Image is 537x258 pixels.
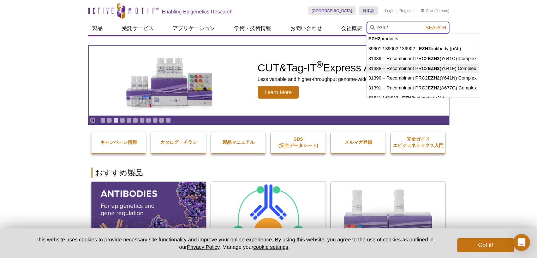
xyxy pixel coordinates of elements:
a: メルマガ登録 [331,132,386,153]
a: Register [399,8,414,13]
a: Go to slide 10 [159,118,164,123]
li: 31391 – Recombinant PRC2 (A677G) Complex [366,83,478,93]
strong: 完全ガイド エピジェネティクス入門 [393,136,443,148]
strong: EZH2 [368,36,380,41]
a: CUT&Tag-IT Express Assay Kit CUT&Tag-IT®Express Assay Kit Less variable and higher-throughput gen... [89,46,449,116]
a: Go to slide 2 [107,118,112,123]
span: Search [425,25,446,30]
article: CUT&Tag-IT Express Assay Kit [89,46,449,116]
li: 31389 – Recombinant PRC2 (Y641C) Complex [366,54,478,64]
strong: キャンペーン情報 [100,140,137,145]
li: 39901 / 39002 / 39902 – antibody (pAb) [366,44,478,54]
a: キャンペーン情報 [91,132,146,153]
a: Go to slide 8 [146,118,151,123]
h2: おすすめ製品 [91,168,446,178]
button: cookie settings [253,244,288,250]
a: Go to slide 7 [139,118,145,123]
a: 製品 [88,22,107,35]
li: (0 items) [421,6,449,15]
img: All Antibodies [91,182,206,251]
strong: EZH2 [402,95,414,100]
a: 会社概要 [337,22,366,35]
a: Go to slide 9 [153,118,158,123]
sup: ® [316,59,323,69]
strong: EZH2 [428,85,440,90]
img: ChIC/CUT&RUN Assay Kit [211,182,326,251]
a: アプリケーション [168,22,219,35]
strong: EZH2 [428,66,440,71]
a: Login [385,8,394,13]
a: 製品マニュアル [211,132,266,153]
a: Privacy Policy [187,244,219,250]
h2: Enabling Epigenetics Research [162,8,233,15]
li: 31390 – Recombinant PRC2 (Y641N) Complex [366,73,478,83]
img: Your Cart [421,8,424,12]
a: カタログ・チラシ [151,132,206,153]
button: Got it! [457,238,514,252]
strong: EZH2 [428,75,440,81]
a: Toggle autoplay [90,118,95,123]
img: CUT&Tag-IT Express Assay Kit [111,42,228,119]
a: Go to slide 4 [120,118,125,123]
strong: SDS (安全データシート) [278,136,318,148]
strong: メルマガ登録 [344,140,372,145]
img: DNA Library Prep Kit for Illumina [331,182,445,251]
span: Learn More [258,86,299,99]
input: Keyword, Cat. No. [366,22,449,34]
a: 受託サービス [118,22,158,35]
li: 31388 – Recombinant PRC2 (Y641F) Complex [366,64,478,74]
a: 日本語 [359,6,378,15]
li: products [366,34,478,44]
a: [GEOGRAPHIC_DATA] [308,6,356,15]
a: SDS(安全データシート) [271,129,326,156]
a: お問い合わせ [286,22,326,35]
a: Go to slide 11 [166,118,171,123]
button: Search [423,24,448,31]
p: This website uses cookies to provide necessary site functionality and improve your online experie... [23,236,446,251]
a: Go to slide 3 [113,118,119,123]
a: Go to slide 5 [126,118,132,123]
a: Go to slide 1 [100,118,106,123]
strong: EZH2 [428,56,440,61]
strong: 製品マニュアル [222,140,255,145]
a: 完全ガイドエピジェネティクス入門 [391,129,446,156]
div: Open Intercom Messenger [513,234,530,251]
a: Go to slide 6 [133,118,138,123]
p: Less variable and higher-throughput genome-wide profiling of histone marks [258,76,424,82]
a: Cart [421,8,433,13]
li: 61641 / 61642 – antibody (pAb) [366,93,478,103]
h2: CUT&Tag-IT Express Assay Kit [258,63,424,73]
a: 学術・技術情報 [230,22,275,35]
strong: EZH2 [419,46,431,51]
li: | [396,6,398,15]
strong: カタログ・チラシ [160,140,197,145]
